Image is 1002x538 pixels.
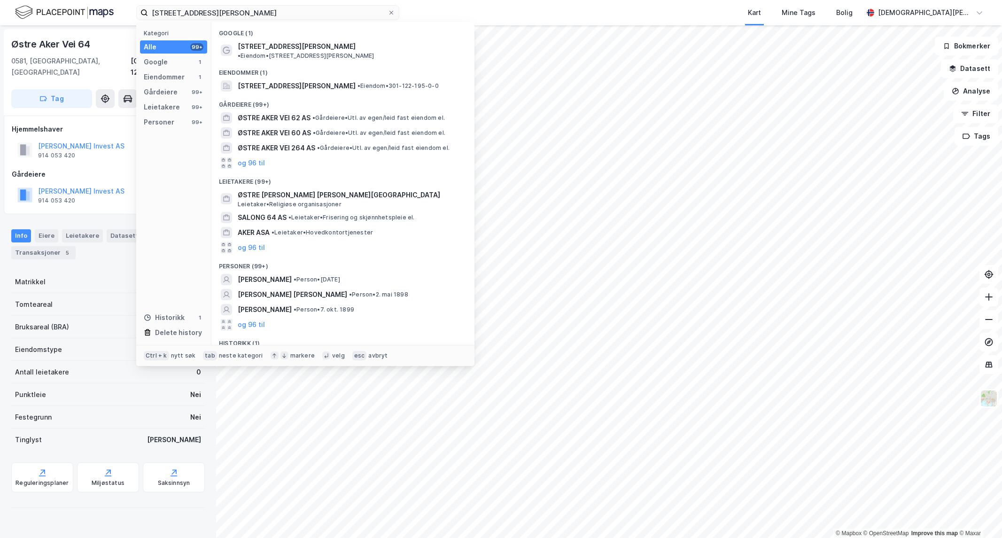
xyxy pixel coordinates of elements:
div: 0581, [GEOGRAPHIC_DATA], [GEOGRAPHIC_DATA] [11,55,131,78]
span: ØSTRE AKER VEI 62 AS [238,112,311,124]
a: Improve this map [911,530,958,537]
button: Tag [11,89,92,108]
div: Gårdeiere [144,86,178,98]
span: • [357,82,360,89]
span: Person • [DATE] [294,276,340,283]
div: Nei [190,412,201,423]
span: Person • 7. okt. 1899 [294,306,354,313]
span: Eiendom • [STREET_ADDRESS][PERSON_NAME] [238,52,374,60]
div: Mine Tags [782,7,816,18]
div: Eiendommer (1) [211,62,474,78]
div: Google [144,56,168,68]
div: 99+ [190,103,203,111]
span: • [294,306,296,313]
div: tab [203,351,217,360]
span: • [272,229,274,236]
div: 99+ [190,118,203,126]
img: logo.f888ab2527a4732fd821a326f86c7f29.svg [15,4,114,21]
span: Gårdeiere • Utl. av egen/leid fast eiendom el. [317,144,450,152]
div: Matrikkel [15,276,46,288]
span: • [312,114,315,121]
div: Saksinnsyn [158,479,190,487]
button: Bokmerker [935,37,998,55]
div: 99+ [190,88,203,96]
div: Nei [190,389,201,400]
button: Filter [953,104,998,123]
div: 99+ [190,43,203,51]
div: Eiendommer [144,71,185,83]
button: Tags [955,127,998,146]
span: Leietaker • Frisering og skjønnhetspleie el. [288,214,415,221]
div: Ctrl + k [144,351,169,360]
div: Leietakere [62,229,103,242]
iframe: Chat Widget [955,493,1002,538]
div: Historikk (1) [211,332,474,349]
span: Leietaker • Hovedkontortjenester [272,229,373,236]
span: • [288,214,291,221]
div: Google (1) [211,22,474,39]
div: Antall leietakere [15,366,69,378]
div: Datasett [107,229,142,242]
div: Eiendomstype [15,344,62,355]
button: og 96 til [238,157,265,169]
div: Reguleringsplaner [16,479,69,487]
div: Alle [144,41,156,53]
span: [PERSON_NAME] [PERSON_NAME] [238,289,347,300]
button: og 96 til [238,242,265,253]
div: Kontrollprogram for chat [955,493,1002,538]
div: neste kategori [219,352,263,359]
span: [STREET_ADDRESS][PERSON_NAME] [238,80,356,92]
div: 914 053 420 [38,197,75,204]
div: Punktleie [15,389,46,400]
div: 1 [196,314,203,321]
div: markere [290,352,315,359]
div: Østre Aker Vei 64 [11,37,92,52]
input: Søk på adresse, matrikkel, gårdeiere, leietakere eller personer [148,6,388,20]
div: Kart [748,7,761,18]
span: Person • 2. mai 1898 [349,291,408,298]
div: Gårdeiere [12,169,204,180]
span: [STREET_ADDRESS][PERSON_NAME] [238,41,356,52]
div: Info [11,229,31,242]
div: Bolig [836,7,853,18]
div: 0 [196,366,201,378]
span: • [238,52,241,59]
div: [GEOGRAPHIC_DATA], 122/195 [131,55,205,78]
a: OpenStreetMap [863,530,909,537]
span: ØSTRE AKER VEI 264 AS [238,142,315,154]
div: nytt søk [171,352,196,359]
div: Historikk [144,312,185,323]
div: velg [332,352,345,359]
span: AKER ASA [238,227,270,238]
div: Delete history [155,327,202,338]
div: 1 [196,73,203,81]
span: Eiendom • 301-122-195-0-0 [357,82,439,90]
div: 914 053 420 [38,152,75,159]
span: ØSTRE [PERSON_NAME] [PERSON_NAME][GEOGRAPHIC_DATA] [238,189,463,201]
span: Gårdeiere • Utl. av egen/leid fast eiendom el. [312,114,445,122]
div: Tomteareal [15,299,53,310]
div: Miljøstatus [92,479,124,487]
div: Gårdeiere (99+) [211,94,474,110]
span: [PERSON_NAME] [238,274,292,285]
div: 1 [196,58,203,66]
div: Personer (99+) [211,255,474,272]
button: og 96 til [238,319,265,330]
div: Personer [144,117,174,128]
div: Tinglyst [15,434,42,445]
div: Leietakere [144,101,180,113]
div: esc [352,351,367,360]
span: [PERSON_NAME] [238,304,292,315]
span: • [349,291,352,298]
span: Gårdeiere • Utl. av egen/leid fast eiendom el. [313,129,445,137]
a: Mapbox [836,530,862,537]
span: Leietaker • Religiøse organisasjoner [238,201,342,208]
div: avbryt [368,352,388,359]
div: [DEMOGRAPHIC_DATA][PERSON_NAME] [878,7,972,18]
span: ØSTRE AKER VEI 60 AS [238,127,311,139]
span: SALONG 64 AS [238,212,287,223]
div: 5 [62,248,72,257]
div: Eiere [35,229,58,242]
button: Datasett [941,59,998,78]
div: Transaksjoner [11,246,76,259]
